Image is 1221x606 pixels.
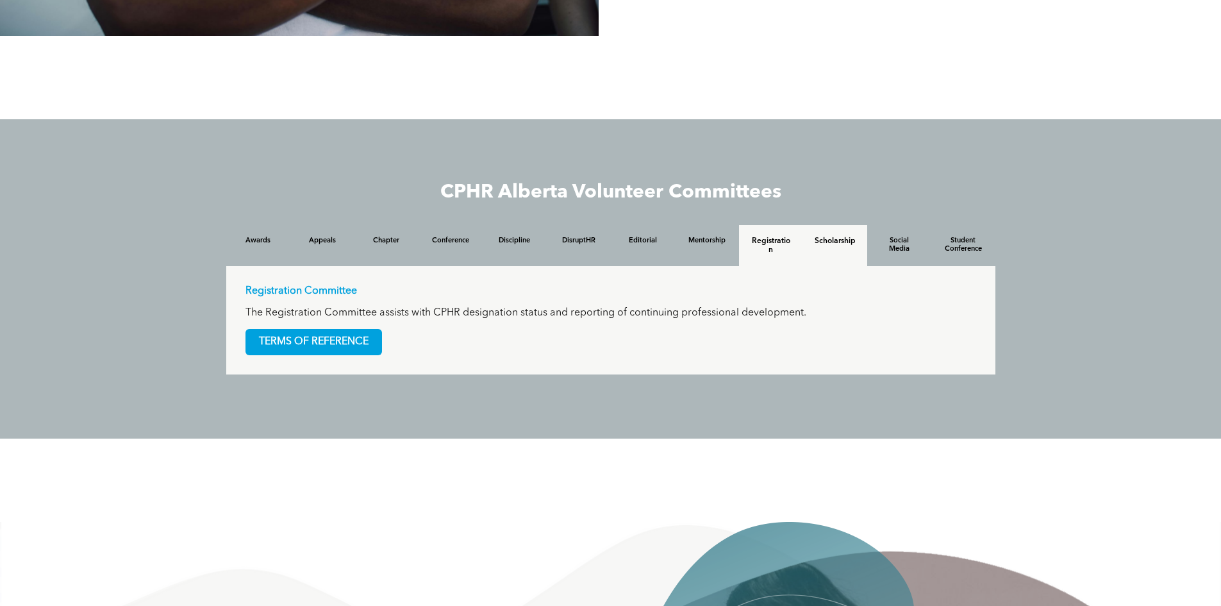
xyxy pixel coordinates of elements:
span: TERMS OF REFERENCE [246,330,381,355]
h4: Awards [238,237,279,245]
h4: Discipline [494,237,535,245]
h4: Registration [751,237,792,255]
h4: Mentorship [686,237,727,245]
h4: Chapter [366,237,407,245]
span: CPHR Alberta Volunteer Committees [440,183,781,202]
h4: Student Conference [943,237,984,253]
h4: DisruptHR [558,237,599,245]
p: Registration Committee [245,285,976,298]
h4: Appeals [302,237,343,245]
p: The Registration Committee assists with CPHR designation status and reporting of continuing profe... [245,307,976,319]
h4: Editorial [622,237,663,245]
a: TERMS OF REFERENCE [245,329,382,355]
h4: Scholarship [815,237,856,246]
h4: Social Media [879,237,920,253]
h4: Conference [430,237,471,245]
